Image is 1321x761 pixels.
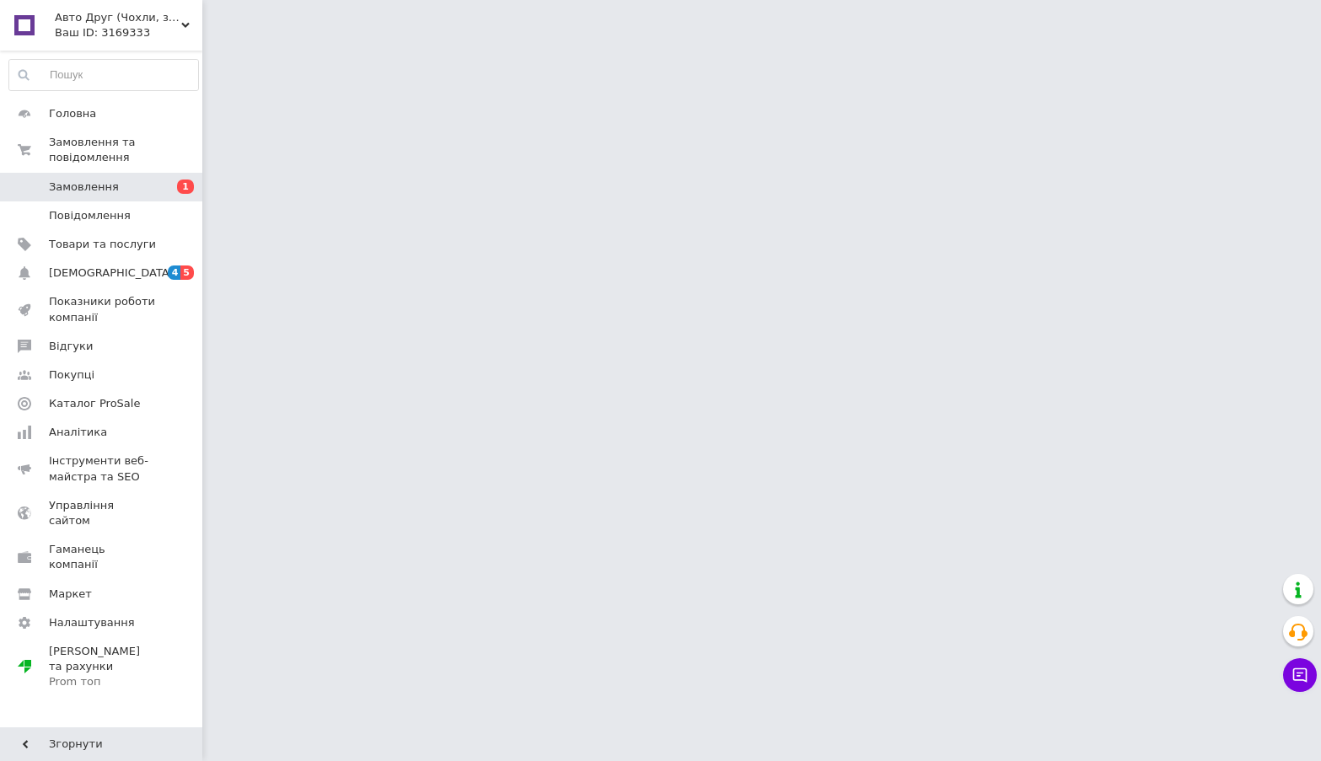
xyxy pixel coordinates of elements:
span: Авто Друг (Чохли, захист картера, килими) [55,10,181,25]
span: 5 [180,265,194,280]
span: 1 [177,180,194,194]
span: Відгуки [49,339,93,354]
span: Інструменти веб-майстра та SEO [49,453,156,484]
span: Аналітика [49,425,107,440]
span: Замовлення та повідомлення [49,135,202,165]
span: Налаштування [49,615,135,630]
span: Показники роботи компанії [49,294,156,324]
span: Управління сайтом [49,498,156,528]
span: Гаманець компанії [49,542,156,572]
button: Чат з покупцем [1283,658,1317,692]
span: Каталог ProSale [49,396,140,411]
div: Ваш ID: 3169333 [55,25,202,40]
span: Покупці [49,367,94,383]
span: Маркет [49,587,92,602]
span: [DEMOGRAPHIC_DATA] [49,265,174,281]
span: Замовлення [49,180,119,195]
span: Товари та послуги [49,237,156,252]
div: Prom топ [49,674,156,689]
span: Повідомлення [49,208,131,223]
span: 4 [168,265,181,280]
span: Головна [49,106,96,121]
input: Пошук [9,60,198,90]
span: [PERSON_NAME] та рахунки [49,644,156,690]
